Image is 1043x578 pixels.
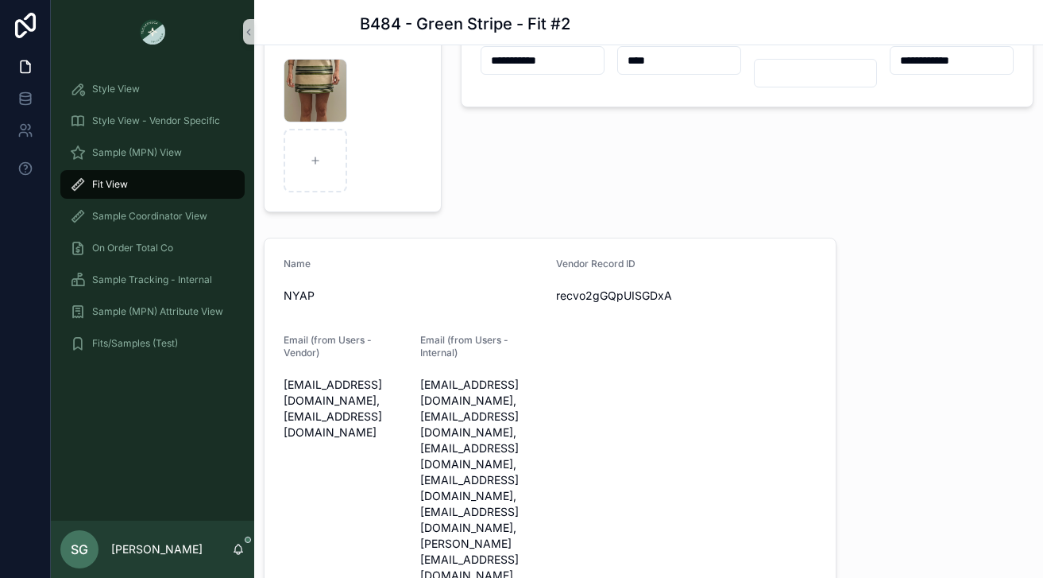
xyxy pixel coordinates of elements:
span: SG [71,540,88,559]
span: Name [284,258,311,270]
span: Style View [92,83,140,95]
h1: B484 - Green Stripe - Fit #2 [360,13,570,35]
span: Email (from Users - Internal) [420,334,508,359]
span: Sample (MPN) Attribute View [92,305,223,318]
p: [PERSON_NAME] [111,541,203,557]
span: NYAP [284,288,543,304]
a: Style View - Vendor Specific [60,107,245,135]
a: Style View [60,75,245,103]
span: recvo2gGQpUISGDxA [556,288,816,304]
span: Style View - Vendor Specific [92,114,220,127]
span: Sample (MPN) View [92,146,182,159]
a: Sample (MPN) View [60,138,245,167]
a: Sample Tracking - Internal [60,266,245,294]
span: [EMAIL_ADDRESS][DOMAIN_NAME], [EMAIL_ADDRESS][DOMAIN_NAME] [284,377,408,440]
span: Sample Tracking - Internal [92,273,212,286]
img: App logo [140,19,165,45]
span: Email (from Users - Vendor) [284,334,372,359]
a: Fits/Samples (Test) [60,329,245,358]
span: Vendor Record ID [556,258,635,270]
a: Sample Coordinator View [60,202,245,231]
span: Fits/Samples (Test) [92,337,178,350]
span: Sample Coordinator View [92,210,207,223]
a: Fit View [60,170,245,199]
span: Fit View [92,178,128,191]
a: On Order Total Co [60,234,245,262]
div: scrollable content [51,64,254,378]
span: On Order Total Co [92,242,173,254]
a: Sample (MPN) Attribute View [60,297,245,326]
